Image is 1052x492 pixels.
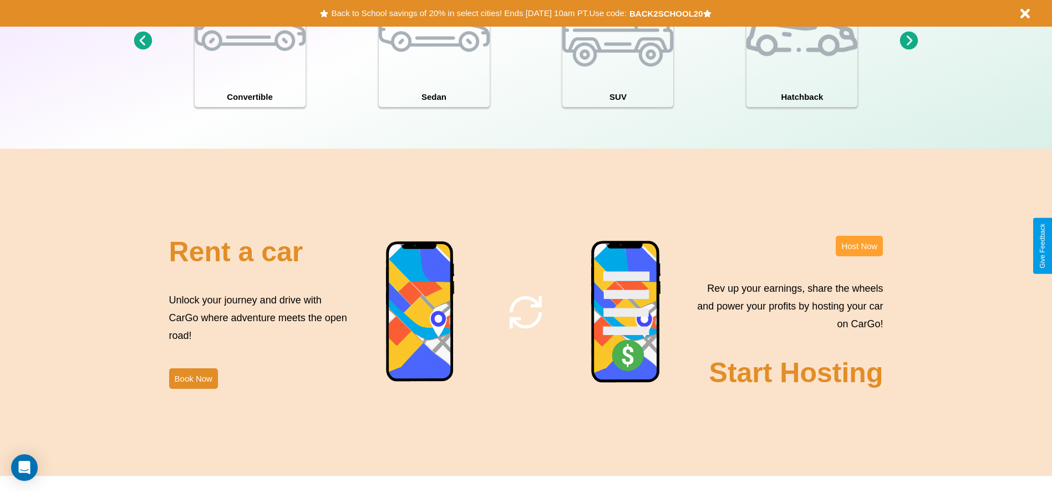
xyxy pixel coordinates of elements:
h4: Sedan [379,87,490,107]
h2: Start Hosting [709,357,883,389]
b: BACK2SCHOOL20 [629,9,703,18]
p: Unlock your journey and drive with CarGo where adventure meets the open road! [169,291,351,345]
h4: Hatchback [746,87,857,107]
button: Host Now [836,236,883,256]
h2: Rent a car [169,236,303,268]
button: Back to School savings of 20% in select cities! Ends [DATE] 10am PT.Use code: [328,6,629,21]
p: Rev up your earnings, share the wheels and power your profits by hosting your car on CarGo! [690,280,883,333]
img: phone [591,240,662,384]
h4: SUV [562,87,673,107]
img: phone [385,241,455,383]
div: Give Feedback [1039,224,1046,268]
h4: Convertible [195,87,306,107]
button: Book Now [169,368,218,389]
div: Open Intercom Messenger [11,454,38,481]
